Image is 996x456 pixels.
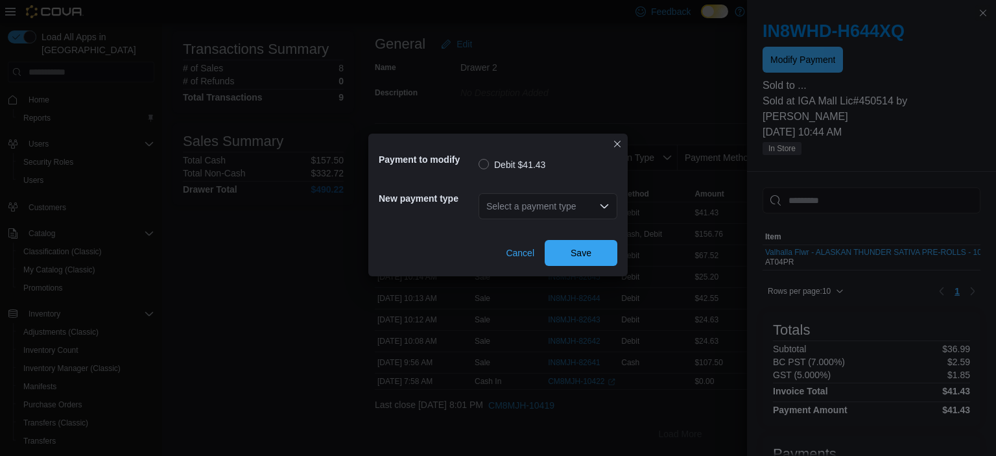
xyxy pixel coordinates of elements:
[479,157,545,173] label: Debit $41.43
[379,186,476,211] h5: New payment type
[379,147,476,173] h5: Payment to modify
[610,136,625,152] button: Closes this modal window
[545,240,617,266] button: Save
[486,198,488,214] input: Accessible screen reader label
[571,246,591,259] span: Save
[501,240,539,266] button: Cancel
[599,201,610,211] button: Open list of options
[506,246,534,259] span: Cancel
